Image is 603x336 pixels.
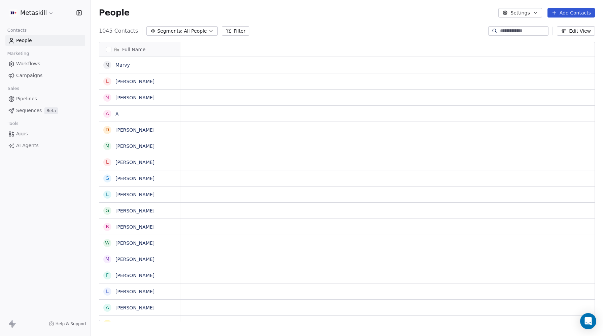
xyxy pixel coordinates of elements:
[498,8,542,18] button: Settings
[5,58,85,69] a: Workflows
[106,207,109,214] div: G
[16,37,32,44] span: People
[99,27,138,35] span: 1045 Contacts
[99,8,130,18] span: People
[5,83,22,94] span: Sales
[106,223,109,230] div: B
[5,128,85,139] a: Apps
[115,62,130,68] a: Marvy
[115,79,154,84] a: [PERSON_NAME]
[157,28,182,35] span: Segments:
[115,273,154,278] a: [PERSON_NAME]
[4,48,32,59] span: Marketing
[580,313,596,329] div: Open Intercom Messenger
[5,93,85,104] a: Pipelines
[5,105,85,116] a: SequencesBeta
[115,143,154,149] a: [PERSON_NAME]
[184,28,207,35] span: All People
[115,240,154,246] a: [PERSON_NAME]
[106,191,109,198] div: L
[115,321,154,327] a: [PERSON_NAME]
[99,57,180,322] div: grid
[115,192,154,197] a: [PERSON_NAME]
[44,107,58,114] span: Beta
[115,111,119,116] a: A
[105,239,110,246] div: W
[115,208,154,213] a: [PERSON_NAME]
[56,321,86,327] span: Help & Support
[16,95,37,102] span: Pipelines
[557,26,595,36] button: Edit View
[106,126,109,133] div: D
[115,289,154,294] a: [PERSON_NAME]
[115,224,154,230] a: [PERSON_NAME]
[5,35,85,46] a: People
[16,72,42,79] span: Campaigns
[106,78,109,85] div: L
[99,42,180,57] div: Full Name
[9,9,17,17] img: AVATAR%20METASKILL%20-%20Colori%20Positivo.png
[5,70,85,81] a: Campaigns
[115,127,154,133] a: [PERSON_NAME]
[16,142,39,149] span: AI Agents
[5,119,21,129] span: Tools
[115,176,154,181] a: [PERSON_NAME]
[4,25,30,35] span: Contacts
[115,160,154,165] a: [PERSON_NAME]
[106,175,109,182] div: G
[106,272,109,279] div: F
[122,46,146,53] span: Full Name
[16,60,40,67] span: Workflows
[105,320,109,327] div: M
[105,142,109,149] div: M
[20,8,47,17] span: Metaskill
[106,159,109,166] div: L
[105,62,109,69] div: M
[106,110,109,117] div: A
[5,140,85,151] a: AI Agents
[8,7,55,19] button: Metaskill
[115,95,154,100] a: [PERSON_NAME]
[16,107,42,114] span: Sequences
[105,94,109,101] div: M
[115,305,154,310] a: [PERSON_NAME]
[115,257,154,262] a: [PERSON_NAME]
[106,288,109,295] div: L
[547,8,595,18] button: Add Contacts
[16,130,28,137] span: Apps
[106,304,109,311] div: A
[49,321,86,327] a: Help & Support
[222,26,250,36] button: Filter
[105,256,109,263] div: M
